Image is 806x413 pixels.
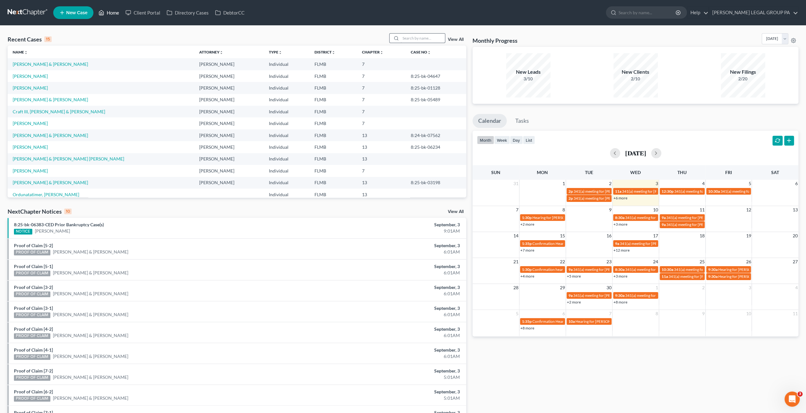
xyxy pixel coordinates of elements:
i: unfold_more [427,51,431,54]
span: 25 [699,258,705,266]
span: 21 [513,258,519,266]
a: Directory Cases [163,7,212,18]
div: NextChapter Notices [8,208,72,215]
a: [PERSON_NAME] & [PERSON_NAME] [13,61,88,67]
span: 11a [615,189,621,194]
span: 8:30a [615,215,625,220]
a: Nameunfold_more [13,50,28,54]
div: PROOF OF CLAIM [14,396,50,402]
a: Proof of Claim [5-1] [14,264,53,269]
a: Proof of Claim [3-2] [14,285,53,290]
span: Confirmation Hearing for [PERSON_NAME] & [PERSON_NAME] [532,241,638,246]
div: September, 3 [315,222,460,228]
span: 24 [652,258,659,266]
span: 9:30a [708,274,718,279]
a: Proof of Claim [4-2] [14,326,53,332]
div: New Leads [506,68,550,76]
a: [PERSON_NAME] [13,144,48,150]
td: 7 [357,106,405,117]
div: September, 3 [315,368,460,374]
div: 5:01AM [315,374,460,380]
div: September, 3 [315,305,460,311]
span: 26 [745,258,752,266]
span: 12:30p [662,189,674,194]
span: Wed [630,170,641,175]
td: 7 [357,117,405,129]
span: Hearing for [PERSON_NAME] [575,319,625,324]
td: [PERSON_NAME] [194,141,263,153]
td: Individual [263,82,309,94]
span: 4 [795,284,798,291]
div: PROOF OF CLAIM [14,291,50,297]
span: 10:30a [662,267,673,272]
span: 2p [568,189,573,194]
td: Individual [263,94,309,106]
span: 10 [652,206,659,214]
span: 17 [652,232,659,240]
a: [PERSON_NAME] & [PERSON_NAME] [53,249,128,255]
a: +8 more [613,300,627,304]
span: 5 [515,310,519,317]
td: 8:25-bk-06234 [405,141,466,153]
div: PROOF OF CLAIM [14,312,50,318]
td: [PERSON_NAME] [194,129,263,141]
a: [PERSON_NAME] & [PERSON_NAME] [53,291,128,297]
span: 341(a) meeting for [PERSON_NAME] [669,274,730,279]
button: week [494,136,510,144]
i: unfold_more [219,51,223,54]
td: [PERSON_NAME] [194,106,263,117]
span: 341(a) meeting for [PERSON_NAME] [674,189,735,194]
a: +5 more [567,274,581,278]
a: View All [448,210,464,214]
a: [PERSON_NAME] LEGAL GROUP PA [709,7,798,18]
span: 2 [701,284,705,291]
span: Hearing for [PERSON_NAME] [PERSON_NAME] [718,267,798,272]
a: +2 more [567,300,581,304]
span: 9a [662,215,666,220]
td: FLMB [309,94,357,106]
a: 8:25-bk-06383-CED Prior Bankruptcy Case(s) [14,222,104,227]
span: 4 [701,180,705,187]
div: 3/10 [506,76,550,82]
a: Attorneyunfold_more [199,50,223,54]
a: Proof of Claim [4-1] [14,347,53,353]
a: [PERSON_NAME] [13,73,48,79]
i: unfold_more [380,51,384,54]
span: Sun [491,170,500,175]
div: 6:01AM [315,332,460,339]
a: Proof of Claim [3-1] [14,305,53,311]
iframe: Intercom live chat [784,391,800,407]
a: [PERSON_NAME] & [PERSON_NAME] [13,133,88,138]
span: Tue [585,170,593,175]
td: Individual [263,58,309,70]
td: FLMB [309,177,357,189]
div: 5:01AM [315,395,460,401]
a: +7 more [520,248,534,253]
span: 9:30a [615,293,625,298]
div: PROOF OF CLAIM [14,375,50,381]
td: 7 [357,70,405,82]
td: 8:25-bk-01128 [405,82,466,94]
td: [PERSON_NAME] [194,58,263,70]
span: 10 [745,310,752,317]
span: 15 [559,232,566,240]
td: 13 [357,153,405,165]
a: [PERSON_NAME] & [PERSON_NAME] [53,332,128,339]
div: 9:01AM [315,228,460,234]
a: [PERSON_NAME] & [PERSON_NAME] [53,353,128,360]
td: FLMB [309,82,357,94]
span: Thu [677,170,687,175]
a: [PERSON_NAME] & [PERSON_NAME] [53,270,128,276]
a: Calendar [473,114,507,128]
div: New Filings [721,68,765,76]
td: [PERSON_NAME] [194,70,263,82]
button: month [477,136,494,144]
span: 6 [562,310,566,317]
td: FLMB [309,117,357,129]
span: 2p [568,196,573,201]
td: 13 [357,177,405,189]
td: [PERSON_NAME] [194,177,263,189]
span: 3 [797,391,803,397]
div: New Clients [613,68,658,76]
h2: [DATE] [625,150,646,156]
